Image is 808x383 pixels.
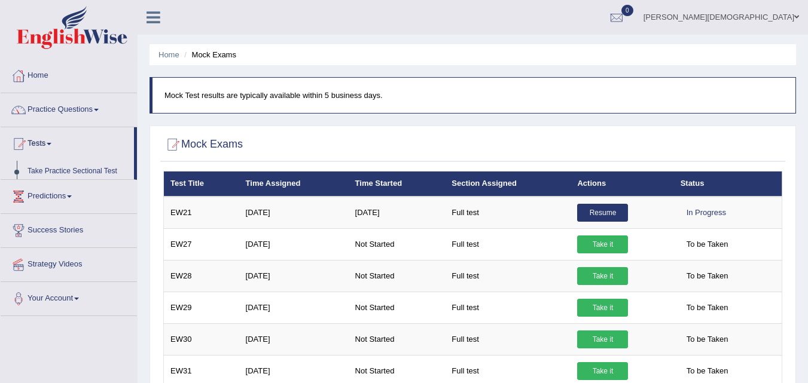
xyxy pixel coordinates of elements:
[239,171,349,197] th: Time Assigned
[445,197,571,229] td: Full test
[1,59,137,89] a: Home
[1,214,137,244] a: Success Stories
[577,204,628,222] a: Resume
[239,197,349,229] td: [DATE]
[163,136,243,154] h2: Mock Exams
[1,248,137,278] a: Strategy Videos
[577,362,628,380] a: Take it
[239,228,349,260] td: [DATE]
[164,90,783,101] p: Mock Test results are typically available within 5 business days.
[445,228,571,260] td: Full test
[239,323,349,355] td: [DATE]
[445,292,571,323] td: Full test
[681,235,734,253] span: To be Taken
[349,228,446,260] td: Not Started
[349,197,446,229] td: [DATE]
[571,171,673,197] th: Actions
[681,330,734,348] span: To be Taken
[1,180,137,210] a: Predictions
[164,292,239,323] td: EW29
[445,171,571,197] th: Section Assigned
[1,127,134,157] a: Tests
[577,330,628,348] a: Take it
[681,362,734,380] span: To be Taken
[158,50,179,59] a: Home
[164,228,239,260] td: EW27
[181,49,236,60] li: Mock Exams
[164,260,239,292] td: EW28
[164,171,239,197] th: Test Title
[621,5,633,16] span: 0
[164,323,239,355] td: EW30
[1,93,137,123] a: Practice Questions
[349,260,446,292] td: Not Started
[577,299,628,317] a: Take it
[1,282,137,312] a: Your Account
[681,267,734,285] span: To be Taken
[349,292,446,323] td: Not Started
[239,260,349,292] td: [DATE]
[239,292,349,323] td: [DATE]
[577,235,628,253] a: Take it
[349,323,446,355] td: Not Started
[681,299,734,317] span: To be Taken
[164,197,239,229] td: EW21
[445,323,571,355] td: Full test
[674,171,782,197] th: Status
[681,204,732,222] div: In Progress
[22,161,134,182] a: Take Practice Sectional Test
[577,267,628,285] a: Take it
[349,171,446,197] th: Time Started
[445,260,571,292] td: Full test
